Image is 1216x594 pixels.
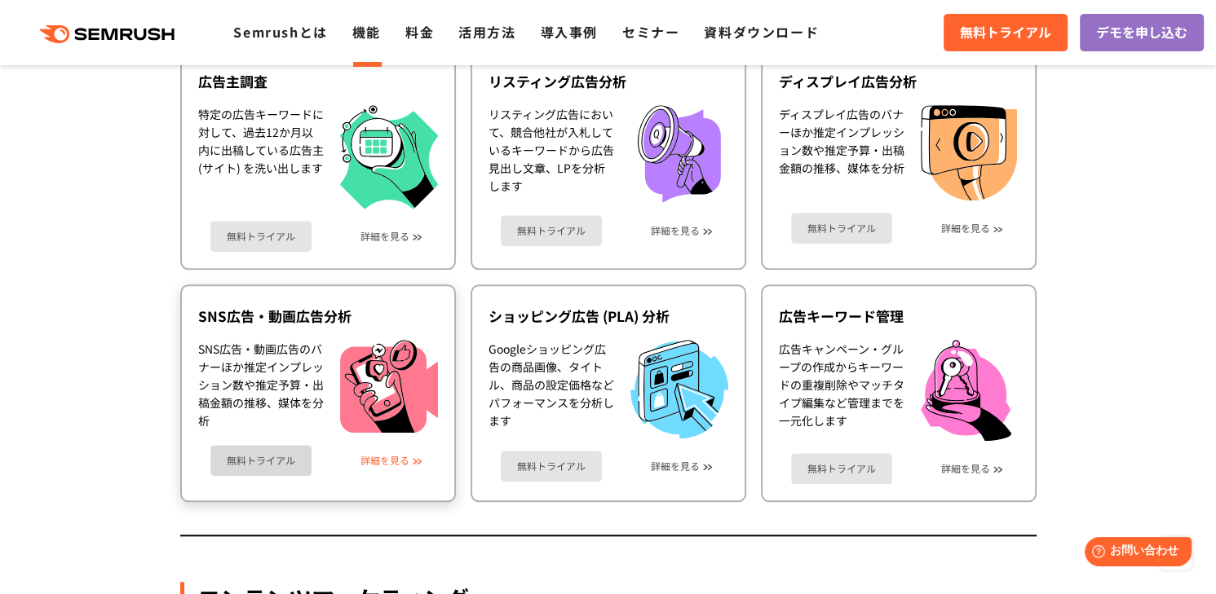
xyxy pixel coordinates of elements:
div: 広告キーワード管理 [779,306,1019,326]
a: 無料トライアル [210,445,312,476]
a: セミナー [622,22,679,42]
a: 資料ダウンロード [704,22,819,42]
a: 料金 [405,22,434,42]
div: 広告キャンペーン・グループの作成からキーワードの重複削除やマッチタイプ編集など管理までを一元化します [779,340,904,442]
div: Googleショッピング広告の商品画像、タイトル、商品の設定価格などパフォーマンスを分析します [489,340,614,438]
span: デモを申し込む [1096,22,1187,43]
a: 導入事例 [541,22,598,42]
a: 無料トライアル [501,215,602,246]
div: ディスプレイ広告のバナーほか推定インプレッション数や推定予算・出稿金額の推移、媒体を分析 [779,105,904,201]
img: SNS広告・動画広告分析 [340,340,438,433]
a: 機能 [352,22,381,42]
a: 詳細を見る [941,222,990,234]
a: 活用方法 [458,22,515,42]
img: リスティング広告分析 [630,105,728,203]
img: ショッピング広告 (PLA) 分析 [630,340,728,438]
div: ディスプレイ広告分析 [779,72,1019,91]
a: 詳細を見る [651,460,700,472]
img: 広告主調査 [340,105,438,209]
div: SNS広告・動画広告のバナーほか推定インプレッション数や推定予算・出稿金額の推移、媒体を分析 [198,340,324,433]
a: 詳細を見る [360,455,409,466]
img: 広告キーワード管理 [921,340,1012,442]
div: 特定の広告キーワードに対して、過去12か月以内に出稿している広告主 (サイト) を洗い出します [198,105,324,209]
a: デモを申し込む [1080,14,1204,51]
a: 詳細を見る [360,231,409,242]
a: 詳細を見る [651,225,700,236]
div: リスティング広告において、競合他社が入札しているキーワードから広告見出し文章、LPを分析します [489,105,614,203]
span: 無料トライアル [960,22,1051,43]
div: SNS広告・動画広告分析 [198,306,438,326]
img: ディスプレイ広告分析 [921,105,1017,201]
a: 無料トライアル [210,221,312,252]
div: 広告主調査 [198,72,438,91]
a: 無料トライアル [791,213,892,244]
a: 無料トライアル [501,451,602,482]
a: Semrushとは [233,22,327,42]
div: リスティング広告分析 [489,72,728,91]
div: ショッピング広告 (PLA) 分析 [489,306,728,326]
a: 無料トライアル [791,453,892,484]
a: 無料トライアル [944,14,1068,51]
iframe: Help widget launcher [1071,530,1198,576]
a: 詳細を見る [941,463,990,474]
